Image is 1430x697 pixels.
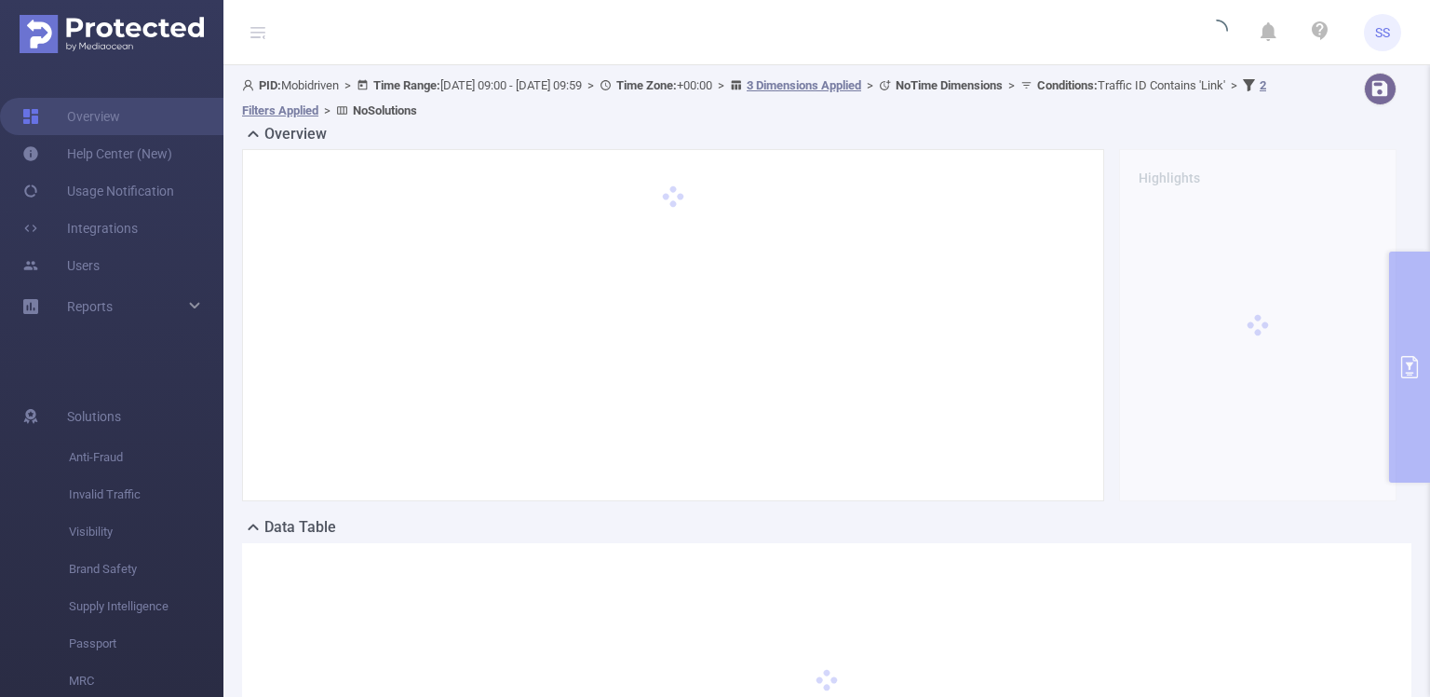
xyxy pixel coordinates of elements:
b: No Solutions [353,103,417,117]
h2: Overview [264,123,327,145]
b: Time Zone: [616,78,677,92]
span: Passport [69,625,223,663]
span: Supply Intelligence [69,588,223,625]
span: > [712,78,730,92]
img: Protected Media [20,15,204,53]
span: > [318,103,336,117]
span: Traffic ID Contains 'Link' [1037,78,1225,92]
span: Mobidriven [DATE] 09:00 - [DATE] 09:59 +00:00 [242,78,1266,117]
span: > [582,78,600,92]
span: > [1225,78,1243,92]
b: Time Range: [373,78,440,92]
a: Usage Notification [22,172,174,210]
i: icon: loading [1206,20,1228,46]
span: Solutions [67,398,121,435]
b: No Time Dimensions [896,78,1003,92]
span: Anti-Fraud [69,439,223,476]
b: Conditions : [1037,78,1098,92]
a: Users [22,247,100,284]
a: Integrations [22,210,138,247]
a: Reports [67,288,113,325]
a: Help Center (New) [22,135,172,172]
span: > [1003,78,1020,92]
a: Overview [22,98,120,135]
span: Reports [67,299,113,314]
span: Brand Safety [69,551,223,588]
h2: Data Table [264,516,336,539]
span: SS [1375,14,1390,51]
i: icon: user [242,79,259,91]
span: Visibility [69,513,223,551]
span: > [861,78,879,92]
span: > [339,78,357,92]
u: 3 Dimensions Applied [747,78,861,92]
b: PID: [259,78,281,92]
span: Invalid Traffic [69,476,223,513]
